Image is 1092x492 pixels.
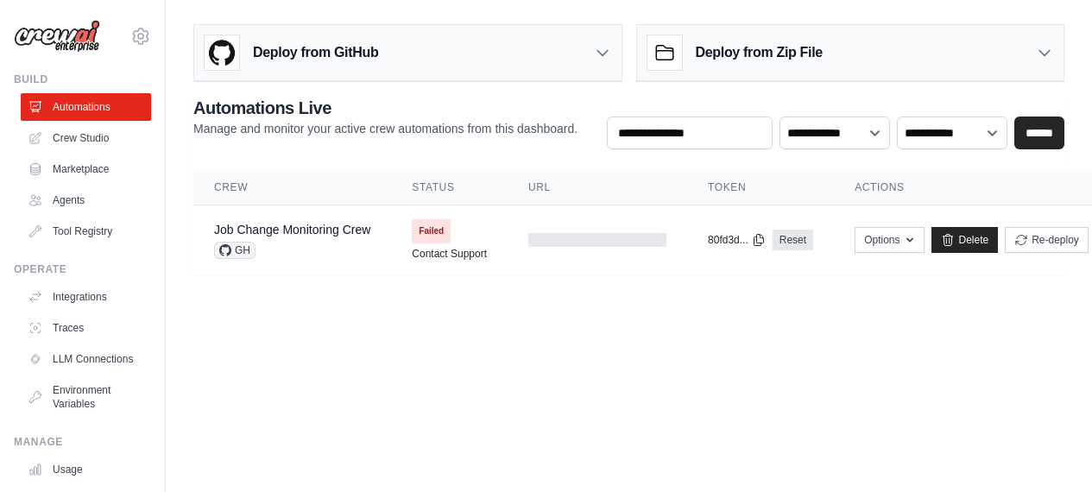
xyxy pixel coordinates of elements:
span: GH [214,242,256,259]
a: Job Change Monitoring Crew [214,223,370,237]
span: Failed [412,219,451,243]
h2: Automations Live [193,96,578,120]
a: Crew Studio [21,124,151,152]
th: Status [391,170,508,205]
a: Marketplace [21,155,151,183]
a: Traces [21,314,151,342]
a: Usage [21,456,151,483]
img: GitHub Logo [205,35,239,70]
a: LLM Connections [21,345,151,373]
h3: Deploy from Zip File [696,42,823,63]
th: Crew [193,170,391,205]
a: Delete [931,227,998,253]
a: Environment Variables [21,376,151,418]
a: Tool Registry [21,218,151,245]
h3: Deploy from GitHub [253,42,378,63]
a: Agents [21,186,151,214]
p: Manage and monitor your active crew automations from this dashboard. [193,120,578,137]
div: Build [14,73,151,86]
div: Manage [14,435,151,449]
th: Token [687,170,834,205]
button: Re-deploy [1005,227,1089,253]
button: Options [855,227,925,253]
img: Logo [14,20,100,53]
div: Operate [14,262,151,276]
a: Contact Support [412,247,487,261]
th: URL [508,170,687,205]
a: Reset [773,230,813,250]
a: Integrations [21,283,151,311]
button: 80fd3d... [708,233,766,247]
a: Automations [21,93,151,121]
